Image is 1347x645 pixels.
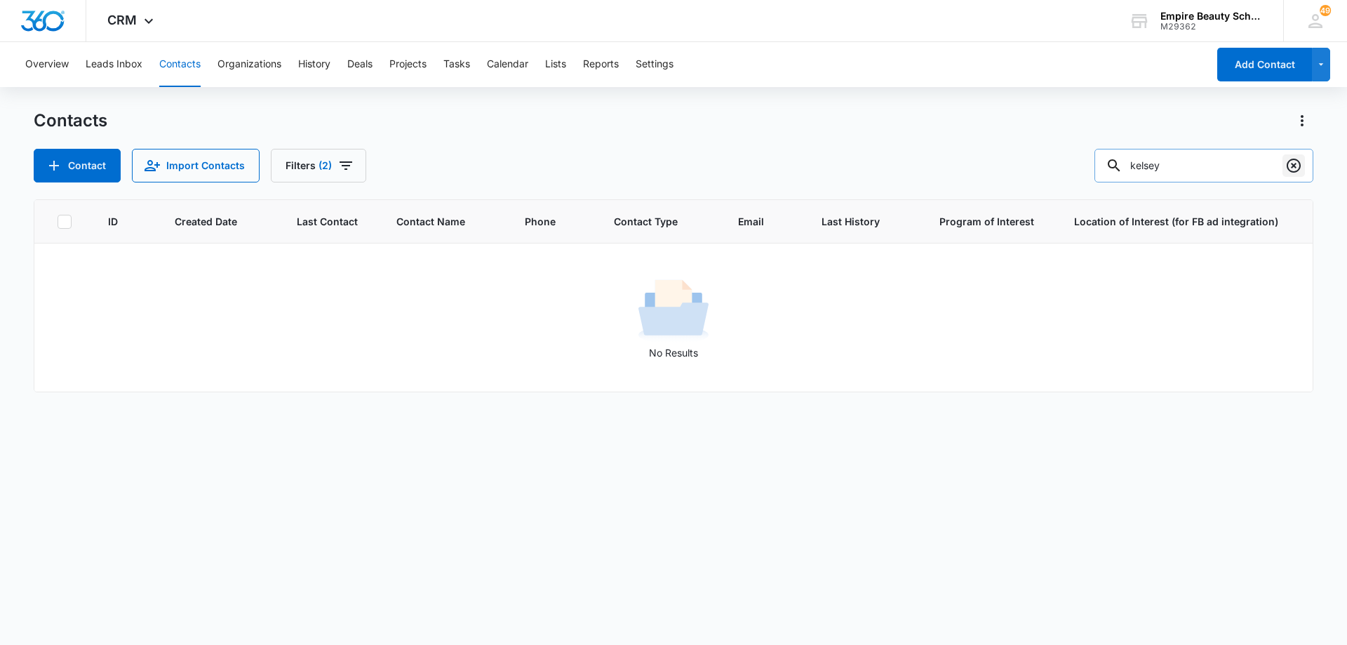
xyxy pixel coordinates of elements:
[1160,22,1263,32] div: account id
[25,42,69,87] button: Overview
[108,214,121,229] span: ID
[34,110,107,131] h1: Contacts
[319,161,332,171] span: (2)
[583,42,619,87] button: Reports
[638,275,709,345] img: No Results
[298,42,330,87] button: History
[217,42,281,87] button: Organizations
[487,42,528,87] button: Calendar
[271,149,366,182] button: Filters
[175,214,243,229] span: Created Date
[1320,5,1331,16] span: 49
[35,345,1312,360] p: No Results
[1074,214,1290,229] span: Location of Interest (for FB ad integration)
[525,214,560,229] span: Phone
[443,42,470,87] button: Tasks
[297,214,363,229] span: Last Contact
[159,42,201,87] button: Contacts
[132,149,260,182] button: Import Contacts
[822,214,885,229] span: Last History
[1282,154,1305,177] button: Clear
[107,13,137,27] span: CRM
[1094,149,1313,182] input: Search Contacts
[939,214,1040,229] span: Program of Interest
[1320,5,1331,16] div: notifications count
[34,149,121,182] button: Add Contact
[614,214,683,229] span: Contact Type
[396,214,471,229] span: Contact Name
[86,42,142,87] button: Leads Inbox
[389,42,427,87] button: Projects
[1160,11,1263,22] div: account name
[347,42,373,87] button: Deals
[738,214,768,229] span: Email
[1217,48,1312,81] button: Add Contact
[545,42,566,87] button: Lists
[1291,109,1313,132] button: Actions
[636,42,673,87] button: Settings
